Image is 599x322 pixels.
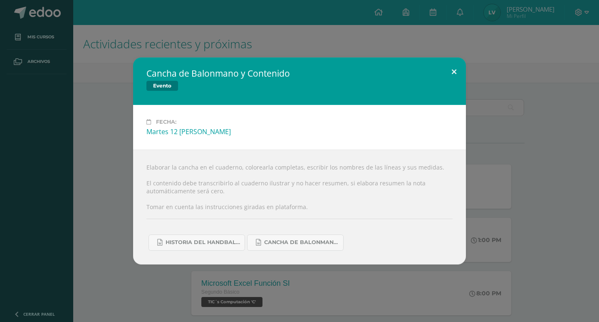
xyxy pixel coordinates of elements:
button: Close (Esc) [442,57,466,86]
h2: Cancha de Balonmano y Contenido [146,67,290,79]
span: Evento [146,81,178,91]
div: Elaborar la cancha en el cuaderno, colorearla completas, escribir los nombres de las líneas y sus... [133,150,466,264]
div: Martes 12 [PERSON_NAME] [146,127,453,136]
span: Fecha: [156,119,176,125]
span: Historia del handball.docx [166,239,240,246]
a: Historia del handball.docx [149,235,245,251]
a: Cancha de Balonmano.docx [247,235,344,251]
span: Cancha de Balonmano.docx [264,239,339,246]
